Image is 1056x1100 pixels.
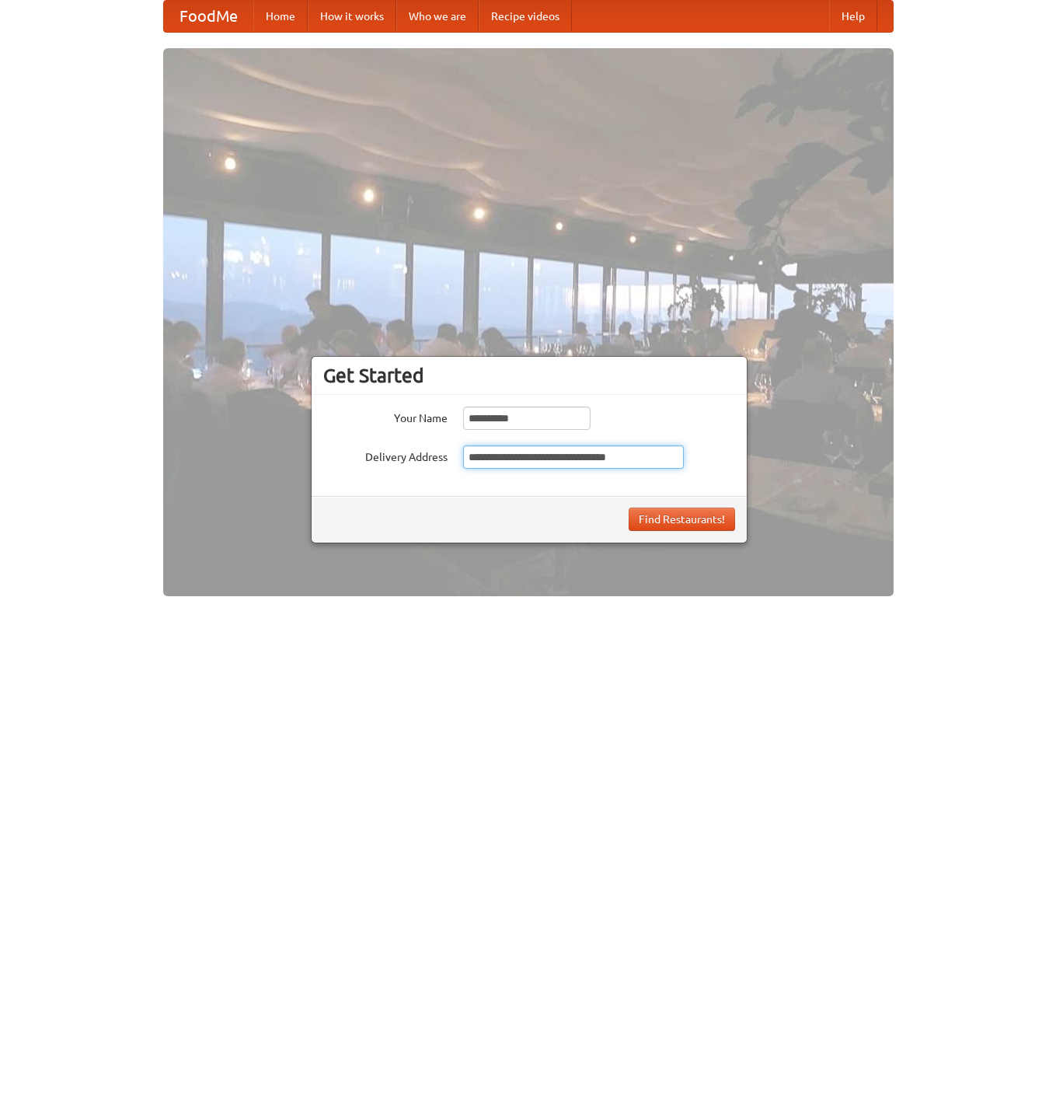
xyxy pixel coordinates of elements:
label: Your Name [323,407,448,426]
a: Recipe videos [479,1,572,32]
h3: Get Started [323,364,735,387]
a: FoodMe [164,1,253,32]
button: Find Restaurants! [629,508,735,531]
a: Who we are [396,1,479,32]
label: Delivery Address [323,445,448,465]
a: Home [253,1,308,32]
a: Help [829,1,877,32]
a: How it works [308,1,396,32]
